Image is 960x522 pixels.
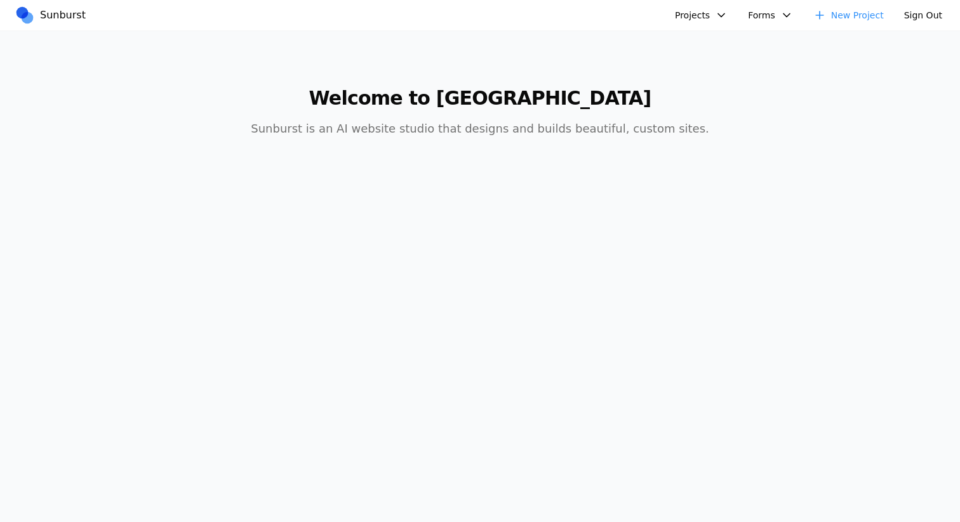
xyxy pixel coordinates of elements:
button: Forms [740,5,801,25]
a: Sunburst [15,6,91,25]
button: Projects [667,5,735,25]
h1: Welcome to [GEOGRAPHIC_DATA] [236,87,724,110]
button: Sign Out [897,5,950,25]
p: Sunburst is an AI website studio that designs and builds beautiful, custom sites. [236,120,724,138]
a: New Project [806,5,891,25]
span: Sunburst [40,8,86,23]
